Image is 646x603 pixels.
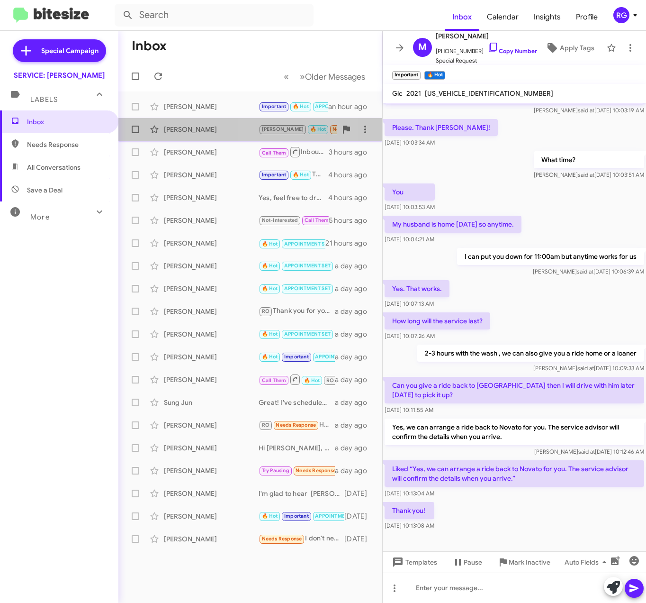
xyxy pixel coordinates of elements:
div: [PERSON_NAME] [164,443,259,453]
span: Special Campaign [41,46,99,55]
div: [PERSON_NAME] [164,329,259,339]
span: Inbox [27,117,108,127]
input: Search [115,4,314,27]
span: Needs Response [262,536,302,542]
div: [PERSON_NAME] [164,352,259,362]
span: Important [262,103,287,110]
a: Profile [568,3,605,31]
button: Previous [278,67,295,86]
button: Next [294,67,371,86]
div: a day ago [335,352,375,362]
span: said at [578,171,594,178]
span: « [284,71,289,82]
p: 2-3 hours with the wash , we can also give you a ride home or a loaner [417,345,644,362]
span: Pause [464,554,482,571]
div: Hi [PERSON_NAME], it's [PERSON_NAME] left my car at the company for Service [PERSON_NAME] is assi... [259,124,337,135]
span: [PERSON_NAME] [DATE] 10:03:51 AM [534,171,644,178]
p: Please. Thank [PERSON_NAME]! [385,119,498,136]
span: [PERSON_NAME] [436,30,537,42]
a: Calendar [479,3,526,31]
div: a day ago [335,398,375,407]
div: a day ago [335,261,375,271]
span: [DATE] 10:07:13 AM [385,300,434,307]
div: [PERSON_NAME] [164,102,259,111]
span: Save a Deal [27,185,63,195]
div: [PERSON_NAME] [164,307,259,316]
span: Labels [30,95,58,104]
span: 🔥 Hot [262,241,278,247]
div: [PERSON_NAME] [164,125,259,134]
p: Thank you! [385,502,434,519]
p: I can put you down for 11:00am but anytime works for us [457,248,644,265]
span: Insights [526,3,568,31]
span: 🔥 Hot [262,354,278,360]
span: APPOINTMENT SET [284,263,331,269]
div: 5 hours ago [329,216,375,225]
span: Needs Response [276,422,316,428]
span: » [300,71,305,82]
span: 🔥 Hot [310,126,326,132]
div: [PERSON_NAME] [164,466,259,475]
button: Pause [445,554,490,571]
span: RO [262,422,269,428]
span: [DATE] 10:11:55 AM [385,406,433,413]
div: [PERSON_NAME] [164,147,259,157]
div: [DATE] [344,512,375,521]
span: RO [262,308,269,314]
span: Call Them [262,150,287,156]
span: 🔥 Hot [262,285,278,292]
div: [PERSON_NAME] [164,512,259,521]
span: Mark Inactive [509,554,550,571]
span: APPOINTMENT SET [284,241,331,247]
span: RO Historic [326,377,354,384]
p: My husband is home [DATE] so anytime. [385,216,521,233]
div: a day ago [335,443,375,453]
span: Templates [390,554,437,571]
span: [PERSON_NAME] [DATE] 10:03:19 AM [534,107,644,114]
span: Important [284,354,309,360]
span: Needs Response [27,140,108,149]
small: Important [392,71,421,80]
button: RG [605,7,636,23]
span: Glc [392,89,403,98]
div: Hi [PERSON_NAME], for an A service we are having a promotion for $299.00, can I make an appointme... [259,443,335,453]
span: [PERSON_NAME] [262,126,304,132]
div: Thank you - appreciate your assistance [259,215,329,226]
div: [PERSON_NAME] [164,420,259,430]
span: All Conversations [27,163,81,172]
span: Special Request [436,56,537,65]
p: Liked “Yes, we can arrange a ride back to Novato for you. The service advisor will confirm the de... [385,460,644,487]
span: [PERSON_NAME] [DATE] 10:09:33 AM [533,365,644,372]
div: 21 hours ago [325,238,375,248]
div: SERVICE: [PERSON_NAME] [14,71,105,80]
div: an hour ago [328,102,375,111]
div: Inbound Call [259,146,329,158]
div: [PERSON_NAME] [164,170,259,180]
span: Auto Fields [565,554,610,571]
div: I'm glad to hear that! If you need any maintenance or repairs in the future, feel free to reach out. [259,329,335,339]
div: a day ago [335,466,375,475]
div: [DATE] [344,489,375,498]
span: [US_VEHICLE_IDENTIFICATION_NUMBER] [425,89,553,98]
span: Call Them [262,377,287,384]
div: a day ago [335,375,375,384]
span: 🔥 Hot [304,377,320,384]
span: APPOINTMENT SET [315,513,361,519]
div: 4 hours ago [328,193,375,202]
div: Hello The BC Service for my EQS What is the price of that service, also, are there any specials o... [259,420,335,430]
div: [DATE] [344,534,375,544]
small: 🔥 Hot [424,71,445,80]
button: Templates [383,554,445,571]
span: said at [578,107,594,114]
span: Older Messages [305,72,365,82]
button: Apply Tags [537,39,602,56]
a: Inbox [445,3,479,31]
nav: Page navigation example [278,67,371,86]
div: Yes, feel free to drop by. Our advisors will assist you with this concern as soon as possible. [259,193,328,202]
span: M [418,40,427,55]
a: Copy Number [487,47,537,55]
div: [PERSON_NAME] [164,375,259,384]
